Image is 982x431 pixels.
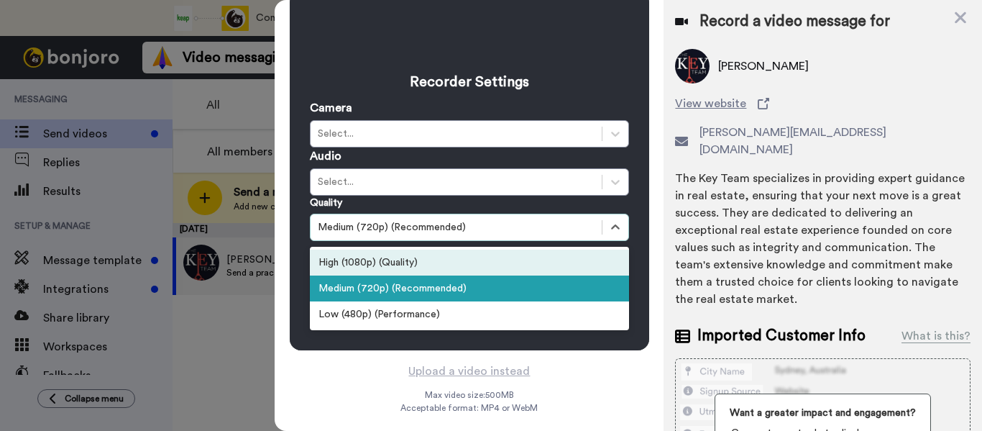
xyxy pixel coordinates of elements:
[310,301,629,327] div: Low (480p) (Performance)
[699,124,970,158] span: [PERSON_NAME][EMAIL_ADDRESS][DOMAIN_NAME]
[318,127,595,141] div: Select...
[400,402,538,414] span: Acceptable format: MP4 or WebM
[310,148,341,165] label: Audio
[310,196,342,210] label: Quality
[318,175,595,189] div: Select...
[404,362,534,381] button: Upload a video instead
[675,170,970,308] div: The Key Team specializes in providing expert guidance in real estate, ensuring that your next mov...
[697,325,866,347] span: Imported Customer Info
[901,327,970,345] div: What is this?
[727,406,919,420] span: Want a greater impact and engagement?
[425,389,514,401] span: Max video size: 500 MB
[310,250,629,276] div: High (1080p) (Quality)
[310,276,629,301] div: Medium (720p) (Recommended)
[318,220,595,235] div: Medium (720p) (Recommended)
